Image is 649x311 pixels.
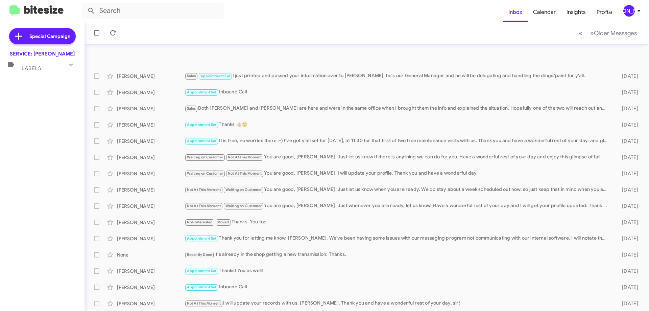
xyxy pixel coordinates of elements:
div: [PERSON_NAME] [117,138,185,145]
div: [PERSON_NAME] [117,268,185,274]
span: Appointment Set [187,123,217,127]
div: [PERSON_NAME] [117,170,185,177]
span: Waiting on Customer [225,187,262,192]
a: Inbox [503,2,528,22]
div: You are good, [PERSON_NAME]. Just whenever you are ready, let us know. Have a wonderful rest of y... [185,202,611,210]
span: Not-Interested [187,220,213,224]
div: None [117,251,185,258]
span: Not At This Moment [187,204,221,208]
div: [DATE] [611,89,644,96]
span: Not At This Moment [228,171,262,176]
div: [PERSON_NAME] [117,186,185,193]
span: Not At This Moment [187,187,221,192]
div: [DATE] [611,105,644,112]
div: Thanks. You too! [185,218,611,226]
div: You are good, [PERSON_NAME]. I will update your profile. Thank you and have a wonderful day. [185,170,611,177]
button: Next [586,26,641,40]
div: [PERSON_NAME] [117,284,185,291]
span: Labels [22,65,41,71]
span: Appointment Set [187,269,217,273]
div: SERVICE: [PERSON_NAME] [10,50,75,57]
a: Special Campaign [9,28,76,44]
div: [PERSON_NAME] [117,203,185,209]
div: [DATE] [611,219,644,226]
div: [DATE] [611,154,644,161]
div: [PERSON_NAME] [117,154,185,161]
div: [PERSON_NAME] [117,73,185,80]
span: Recently Done [187,252,212,257]
div: [DATE] [611,235,644,242]
div: [DATE] [611,121,644,128]
span: Waiting on Customer [187,171,223,176]
span: Appointment Set [187,139,217,143]
span: Appointment Set [187,90,217,94]
div: [DATE] [611,138,644,145]
span: Waiting on Customer [225,204,262,208]
span: Older Messages [594,29,637,37]
div: [DATE] [611,300,644,307]
button: [PERSON_NAME] [618,5,642,17]
div: I will update your records with us, [PERSON_NAME]. Thank you and have a wonderful rest of your da... [185,299,611,307]
div: [DATE] [611,268,644,274]
span: Moved [217,220,229,224]
div: [PERSON_NAME] [117,219,185,226]
nav: Page navigation example [575,26,641,40]
input: Search [82,3,224,19]
div: Inbound Call [185,283,611,291]
button: Previous [575,26,586,40]
div: [DATE] [611,186,644,193]
div: [PERSON_NAME] [117,300,185,307]
div: [PERSON_NAME] [117,235,185,242]
div: [PERSON_NAME] [117,121,185,128]
span: Special Campaign [29,33,70,40]
div: It is free, no worries there :-) I've got y'all set for [DATE], at 11:30 for that first of two fr... [185,137,611,145]
div: Inbound Call [185,88,611,96]
span: « [579,29,582,37]
a: Calendar [528,2,561,22]
a: Insights [561,2,591,22]
span: Appointment Set [200,74,230,78]
div: [PERSON_NAME] [117,89,185,96]
div: Thank you for letting me know, [PERSON_NAME]. We've been having some issues with our messaging pr... [185,235,611,242]
div: It's already in the shop getting a new transmission. Thanks. [185,251,611,259]
div: Thanks 👍🏼😊 [185,121,611,129]
span: Sales [187,106,196,111]
span: Appointment Set [187,285,217,289]
div: [DATE] [611,73,644,80]
div: Both [PERSON_NAME] and [PERSON_NAME] are here and were in the same office when I brought them the... [185,105,611,112]
div: You are good, [PERSON_NAME]. Just let us know when you are ready. We do stay about a week schedul... [185,186,611,194]
div: I just printed and passed your information over to [PERSON_NAME], he's our General Manager and he... [185,72,611,80]
a: Profile [591,2,618,22]
div: You are good, [PERSON_NAME]. Just let us know if there is anything we can do for you. Have a wond... [185,153,611,161]
span: » [590,29,594,37]
div: [DATE] [611,284,644,291]
div: [DATE] [611,170,644,177]
div: [PERSON_NAME] [623,5,635,17]
span: Not At This Moment [187,301,221,306]
span: Sales [187,74,196,78]
div: [PERSON_NAME] [117,105,185,112]
div: [DATE] [611,251,644,258]
span: Appointment Set [187,236,217,241]
div: Thanks! You as well! [185,267,611,275]
span: Not At This Moment [228,155,262,159]
div: [DATE] [611,203,644,209]
span: Waiting on Customer [187,155,223,159]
